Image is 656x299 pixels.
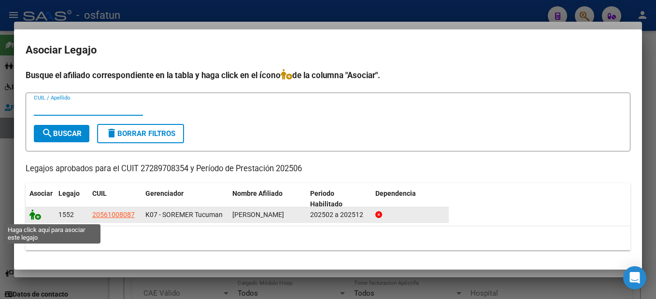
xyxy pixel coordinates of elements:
span: Buscar [42,129,82,138]
datatable-header-cell: Gerenciador [142,183,228,215]
span: Nombre Afiliado [232,190,283,197]
div: Open Intercom Messenger [623,266,646,289]
datatable-header-cell: Dependencia [371,183,449,215]
p: Legajos aprobados para el CUIT 27289708354 y Período de Prestación 202506 [26,163,630,175]
datatable-header-cell: Legajo [55,183,88,215]
div: 1 registros [26,226,630,250]
datatable-header-cell: Periodo Habilitado [306,183,371,215]
datatable-header-cell: Nombre Afiliado [228,183,306,215]
span: Periodo Habilitado [310,190,342,208]
div: 202502 a 202512 [310,209,368,220]
datatable-header-cell: CUIL [88,183,142,215]
span: 1552 [58,211,74,218]
datatable-header-cell: Asociar [26,183,55,215]
span: CUIL [92,190,107,197]
span: Gerenciador [145,190,184,197]
button: Borrar Filtros [97,124,184,143]
mat-icon: search [42,127,53,139]
span: Dependencia [375,190,416,197]
span: Asociar [29,190,53,197]
mat-icon: delete [106,127,117,139]
span: 20561008087 [92,211,135,218]
span: MONTEROS BENICIO ANGEL [232,211,284,218]
span: Borrar Filtros [106,129,175,138]
span: Legajo [58,190,80,197]
span: K07 - SOREMER Tucuman [145,211,223,218]
h4: Busque el afiliado correspondiente en la tabla y haga click en el ícono de la columna "Asociar". [26,69,630,82]
h2: Asociar Legajo [26,41,630,59]
button: Buscar [34,125,89,142]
